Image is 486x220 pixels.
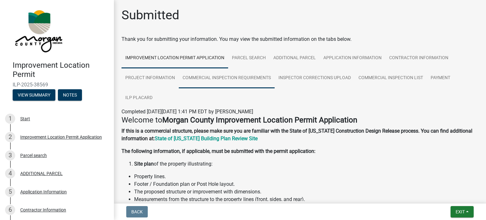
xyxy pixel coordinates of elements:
[5,150,15,160] div: 3
[134,188,478,196] li: The proposed structure or improvement with dimensions.
[20,116,30,121] div: Start
[5,187,15,197] div: 5
[5,132,15,142] div: 2
[13,61,109,79] h4: Improvement Location Permit
[126,206,148,217] button: Back
[275,68,355,88] a: Inspector Corrections Upload
[451,206,474,217] button: Exit
[121,68,179,88] a: Project Information
[13,82,101,88] span: ILP-2025-38569
[5,168,15,179] div: 4
[456,209,465,214] span: Exit
[134,173,478,180] li: Property lines.
[427,68,454,88] a: Payment
[121,109,253,115] span: Completed [DATE][DATE] 1:41 PM EDT by [PERSON_NAME]
[121,128,472,141] strong: If this is a commercial structure, please make sure you are familiar with the State of [US_STATE]...
[385,48,452,68] a: Contractor Information
[20,153,47,158] div: Parcel search
[134,161,154,167] strong: Site plan
[20,190,67,194] div: Application Information
[320,48,385,68] a: Application Information
[121,8,179,23] h1: Submitted
[134,160,478,168] li: of the property illustrating:
[355,68,427,88] a: Commercial Inspection List
[58,93,82,98] wm-modal-confirm: Notes
[179,68,275,88] a: Commercial Inspection Requirements
[121,148,315,154] strong: The following information, if applicable, must be submitted with the permit application:
[134,180,478,188] li: Footer / Foundation plan or Post Hole layout.
[58,89,82,101] button: Notes
[13,93,55,98] wm-modal-confirm: Summary
[270,48,320,68] a: ADDITIONAL PARCEL
[5,114,15,124] div: 1
[121,88,156,108] a: ILP Placard
[228,48,270,68] a: Parcel search
[20,171,63,176] div: ADDITIONAL PARCEL
[134,196,478,203] li: Measurements from the structure to the property lines (front, sides, and rear).
[5,205,15,215] div: 6
[20,208,66,212] div: Contractor Information
[121,116,478,125] h4: Welcome to
[155,135,258,141] a: State of [US_STATE] Building Plan Review Site
[121,48,228,68] a: Improvement Location Permit Application
[13,89,55,101] button: View Summary
[131,209,143,214] span: Back
[13,7,64,54] img: Morgan County, Indiana
[121,35,478,43] div: Thank you for submitting your information. You may view the submitted information on the tabs below.
[20,135,102,139] div: Improvement Location Permit Application
[162,116,357,124] strong: Morgan County Improvement Location Permit Application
